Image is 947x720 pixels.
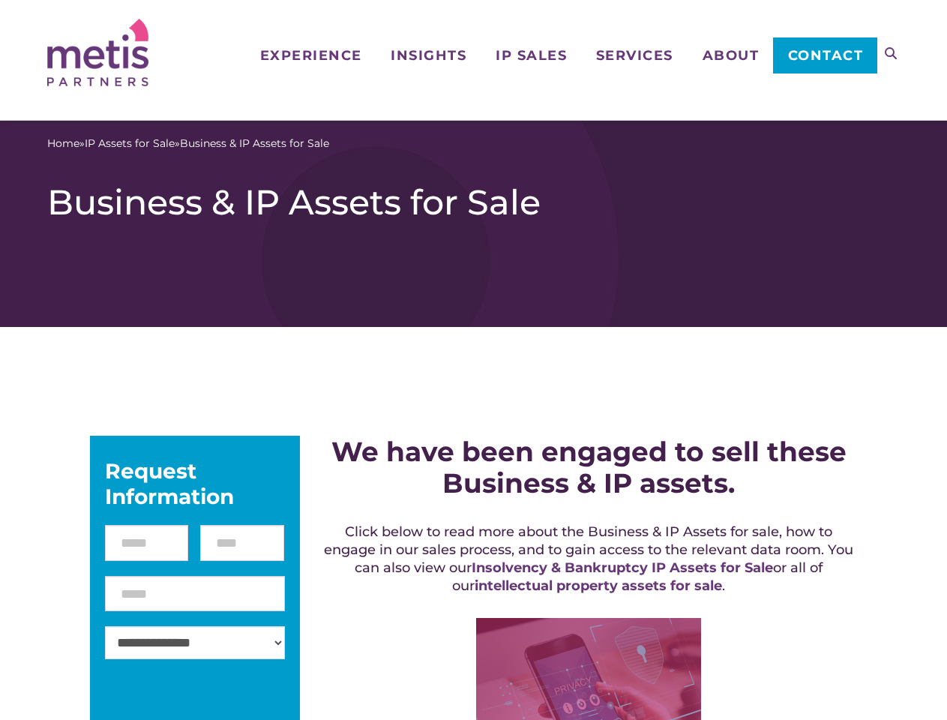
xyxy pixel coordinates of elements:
span: Insights [391,49,466,62]
span: » » [47,136,329,151]
a: IP Assets for Sale [85,136,175,151]
span: Services [596,49,673,62]
a: Home [47,136,79,151]
span: About [703,49,760,62]
h5: Click below to read more about the Business & IP Assets for sale, how to engage in our sales proc... [320,523,857,595]
span: Experience [260,49,362,62]
img: Metis Partners [47,19,148,86]
span: Business & IP Assets for Sale [180,136,329,151]
a: Insolvency & Bankruptcy IP Assets for Sale [472,559,773,576]
h1: Business & IP Assets for Sale [47,181,900,223]
a: intellectual property assets for sale [475,577,722,594]
span: IP Sales [496,49,567,62]
div: Request Information [105,458,285,509]
strong: We have been engaged to sell these Business & IP assets. [331,435,847,499]
a: Contact [773,37,877,73]
span: Contact [788,49,864,62]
